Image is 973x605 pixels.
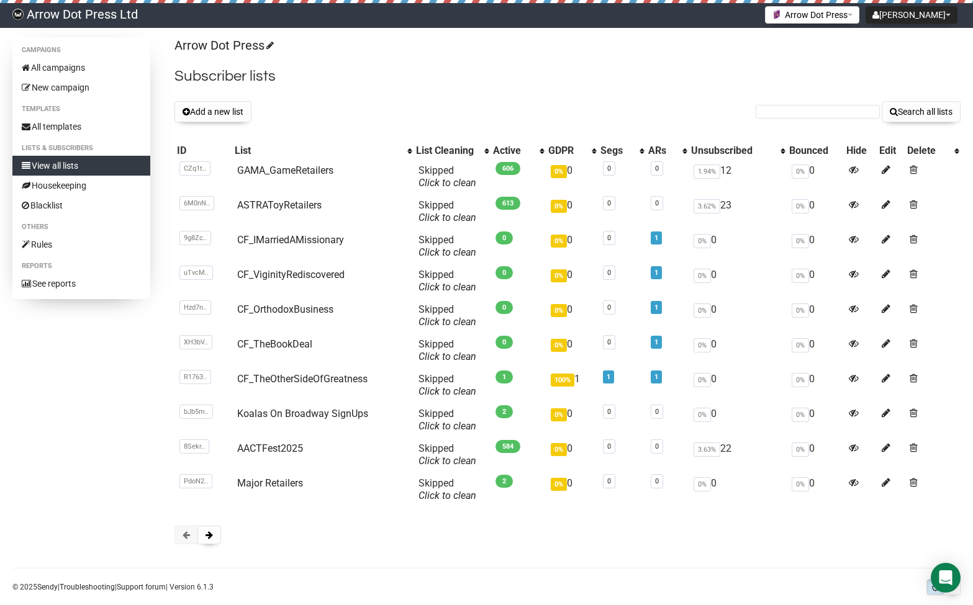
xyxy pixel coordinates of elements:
button: Search all lists [882,101,961,122]
span: 0% [792,442,809,457]
a: 0 [607,234,611,242]
a: Click to clean [419,420,476,432]
a: GAMA_GameRetailers [237,164,333,176]
span: 0% [551,339,567,352]
span: 0% [694,303,711,318]
span: 0% [551,200,567,213]
td: 0 [787,472,844,507]
span: 0% [792,269,809,283]
a: Click to clean [419,455,476,467]
span: PdoN2.. [179,474,212,488]
td: 0 [787,229,844,264]
td: 0 [689,298,787,333]
a: 0 [655,442,659,450]
a: Koalas On Broadway SignUps [237,408,368,419]
span: 0 [496,336,513,349]
span: 0 [496,266,513,279]
a: 1 [654,373,658,381]
td: 0 [546,403,598,437]
a: 0 [607,477,611,485]
a: CF_TheBookDeal [237,338,312,350]
span: Skipped [419,477,476,501]
th: Segs: No sort applied, activate to apply an ascending sort [598,142,646,159]
button: Arrow Dot Press [765,6,859,24]
a: 0 [607,164,611,173]
span: Skipped [419,303,476,328]
span: Skipped [419,338,476,362]
th: Delete: No sort applied, activate to apply an ascending sort [905,142,961,159]
span: 2 [496,405,513,418]
td: 0 [546,264,598,298]
td: 0 [689,472,787,507]
a: All campaigns [12,58,150,78]
a: 0 [607,269,611,277]
span: Skipped [419,164,476,189]
td: 0 [787,437,844,472]
span: 0% [792,164,809,179]
span: 0% [551,165,567,178]
a: Click to clean [419,351,476,362]
span: 0 [496,301,513,314]
span: 1 [496,370,513,383]
td: 0 [787,159,844,194]
a: 0 [607,408,611,416]
a: 0 [655,477,659,485]
span: Skipped [419,373,476,397]
div: Edit [879,145,902,157]
td: 0 [546,229,598,264]
a: Arrow Dot Press [174,38,272,53]
th: Bounced: No sort applied, sorting is disabled [787,142,844,159]
span: Skipped [419,408,476,432]
a: Housekeeping [12,176,150,195]
button: Add a new list [174,101,251,122]
th: Edit: No sort applied, sorting is disabled [877,142,905,159]
span: 0% [792,303,809,318]
div: Bounced [789,145,841,157]
td: 0 [689,333,787,368]
a: 1 [654,269,658,277]
p: © 2025 | | | Version 6.1.3 [12,580,214,594]
div: Segs [600,145,633,157]
a: Blacklist [12,195,150,215]
span: Skipped [419,269,476,293]
td: 0 [787,403,844,437]
span: bJb5m.. [179,405,213,419]
a: Click to clean [419,316,476,328]
span: 0% [551,235,567,248]
th: Unsubscribed: No sort applied, activate to apply an ascending sort [689,142,787,159]
button: [PERSON_NAME] [866,6,957,24]
span: 0% [551,269,567,282]
th: ID: No sort applied, sorting is disabled [174,142,232,159]
a: New campaign [12,78,150,97]
span: 0% [694,477,711,491]
a: 0 [607,338,611,346]
span: 3.62% [694,199,720,213]
td: 0 [689,264,787,298]
th: GDPR: No sort applied, activate to apply an ascending sort [546,142,598,159]
div: Open Intercom Messenger [931,563,961,593]
span: 0% [792,477,809,491]
a: CF_OrthodoxBusiness [237,303,333,315]
td: 0 [787,194,844,229]
td: 0 [546,194,598,229]
span: 0% [551,443,567,456]
td: 0 [546,333,598,368]
a: ASTRAToyRetailers [237,199,322,211]
td: 0 [546,472,598,507]
a: See reports [12,274,150,294]
span: 584 [496,440,520,453]
td: 0 [546,437,598,472]
span: Skipped [419,234,476,258]
span: Hzd7n.. [179,300,211,315]
div: ARs [648,145,676,157]
a: 0 [655,199,659,207]
a: 0 [655,164,659,173]
span: 0% [694,338,711,352]
img: fded777e35a88287280fc2587d35fe1d [12,9,24,20]
span: 0% [792,408,809,422]
li: Others [12,220,150,235]
a: 0 [607,442,611,450]
a: 0 [655,408,659,416]
td: 12 [689,159,787,194]
a: Troubleshooting [60,583,115,591]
